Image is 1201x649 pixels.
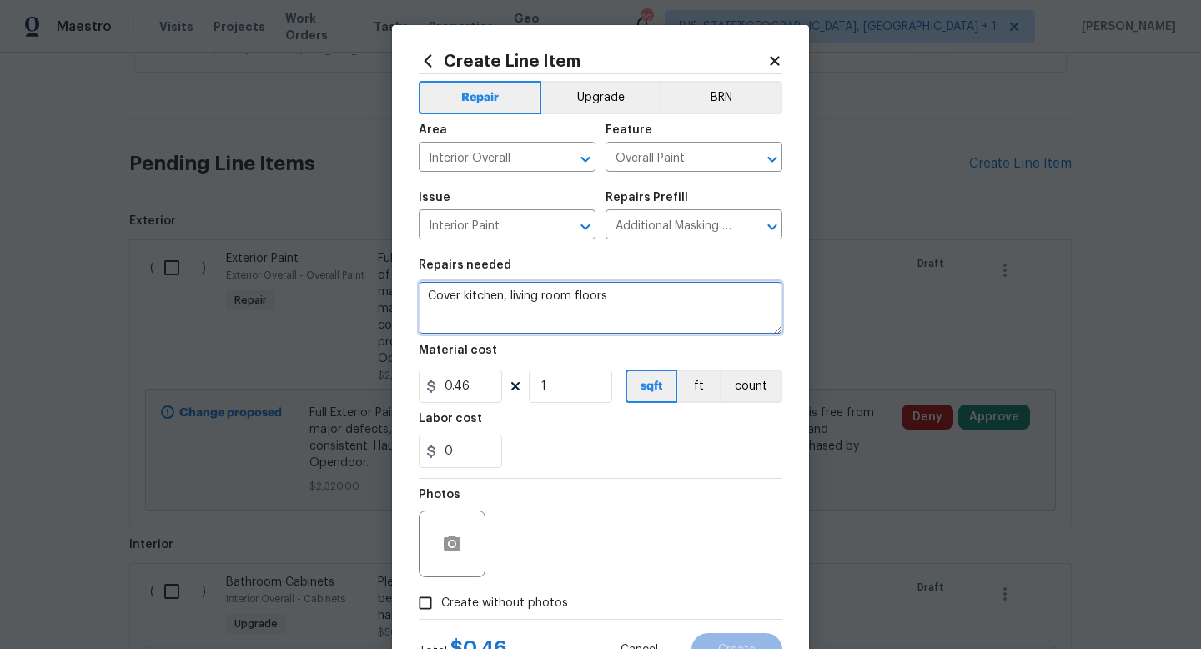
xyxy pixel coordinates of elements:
h5: Repairs Prefill [606,192,688,204]
h5: Area [419,124,447,136]
h5: Issue [419,192,450,204]
h5: Repairs needed [419,259,511,271]
button: Repair [419,81,541,114]
button: Open [761,215,784,239]
h2: Create Line Item [419,52,767,70]
button: ft [677,370,720,403]
textarea: Cover kitchen, living room floors [419,281,782,335]
h5: Material cost [419,345,497,356]
button: Open [761,148,784,171]
button: count [720,370,782,403]
span: Create without photos [441,595,568,612]
h5: Photos [419,489,460,501]
button: Upgrade [541,81,661,114]
button: BRN [660,81,782,114]
h5: Feature [606,124,652,136]
button: sqft [626,370,677,403]
h5: Labor cost [419,413,482,425]
button: Open [574,215,597,239]
button: Open [574,148,597,171]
